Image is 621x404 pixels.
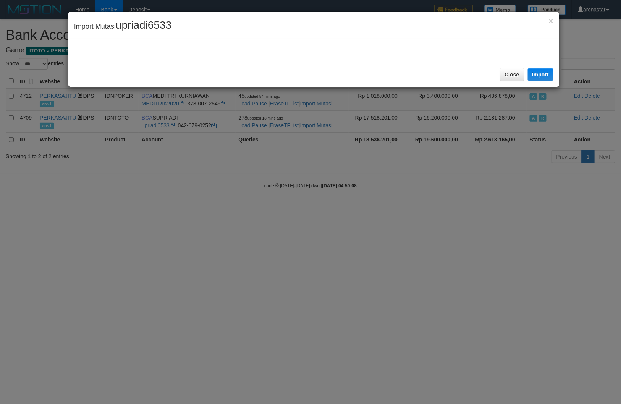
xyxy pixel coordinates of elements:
[116,19,171,31] span: upriadi6533
[549,17,553,25] button: Close
[549,16,553,25] span: ×
[74,23,171,30] span: Import Mutasi
[528,68,554,81] button: Import
[500,68,524,81] button: Close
